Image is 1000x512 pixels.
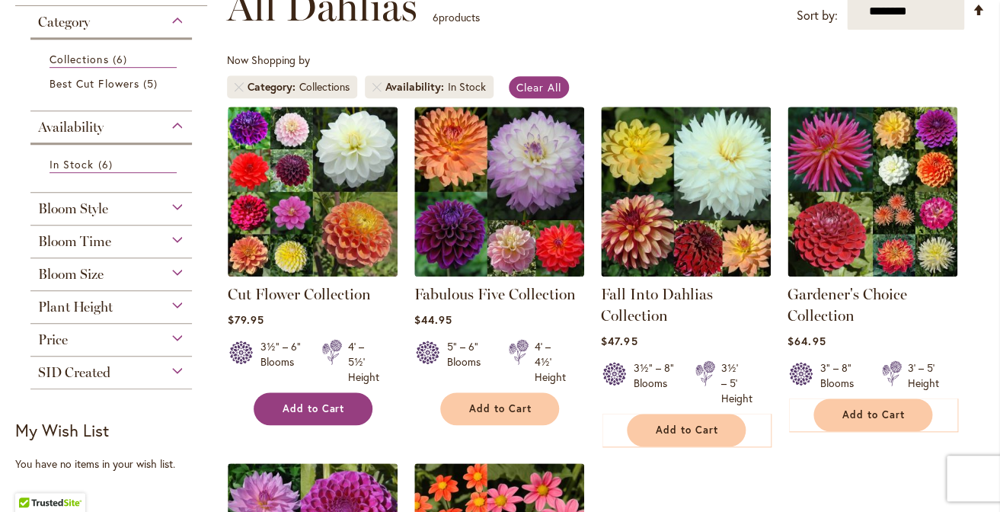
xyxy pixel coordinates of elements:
button: Add to Cart [627,414,746,446]
span: Plant Height [38,299,113,315]
button: Add to Cart [440,392,559,425]
div: 3' – 5' Height [908,360,939,391]
span: Collections [50,52,109,66]
a: Fall Into Dahlias Collection [601,285,713,325]
span: In Stock [50,157,94,171]
span: Add to Cart [283,402,345,415]
span: Bloom Style [38,200,108,217]
span: Add to Cart [842,408,905,421]
a: Remove Availability In Stock [372,82,382,91]
div: 3½' – 5' Height [721,360,752,406]
span: Bloom Size [38,266,104,283]
span: $79.95 [228,312,264,327]
div: In Stock [448,79,486,94]
a: CUT FLOWER COLLECTION [228,265,398,280]
div: 4' – 5½' Height [348,339,379,385]
span: Add to Cart [469,402,532,415]
div: Collections [299,79,350,94]
span: Category [248,79,299,94]
span: 6 [97,156,116,172]
span: Bloom Time [38,233,111,250]
span: Now Shopping by [227,53,310,67]
span: 6 [433,10,439,24]
div: You have no items in your wish list. [15,456,217,472]
img: Fabulous Five Collection [414,107,584,277]
div: 3½" – 8" Blooms [634,360,676,406]
label: Sort by: [797,2,838,30]
a: Collections [50,51,177,68]
span: Availability [38,119,104,136]
a: Clear All [509,76,569,98]
img: CUT FLOWER COLLECTION [228,107,398,277]
a: Fabulous Five Collection [414,285,576,303]
div: 5" – 6" Blooms [447,339,490,385]
a: Fabulous Five Collection [414,265,584,280]
span: SID Created [38,364,110,381]
span: 5 [143,75,161,91]
button: Add to Cart [254,392,372,425]
button: Add to Cart [813,398,932,431]
span: $64.95 [788,334,826,348]
span: Add to Cart [656,424,718,437]
img: Fall Into Dahlias Collection [601,107,771,277]
span: $47.95 [601,334,637,348]
span: Clear All [516,80,561,94]
iframe: Launch Accessibility Center [11,458,54,501]
a: Fall Into Dahlias Collection [601,265,771,280]
div: 4' – 4½' Height [535,339,566,385]
div: 3" – 8" Blooms [820,360,863,391]
span: Availability [385,79,448,94]
span: 6 [113,51,131,67]
a: Gardener's Choice Collection [788,285,907,325]
a: In Stock 6 [50,156,177,173]
span: Category [38,14,90,30]
a: Cut Flower Collection [228,285,371,303]
a: Best Cut Flowers [50,75,177,91]
a: Gardener's Choice Collection [788,265,957,280]
img: Gardener's Choice Collection [788,107,957,277]
div: 3½" – 6" Blooms [260,339,303,385]
a: Remove Category Collections [235,82,244,91]
strong: My Wish List [15,419,109,441]
span: $44.95 [414,312,452,327]
span: Best Cut Flowers [50,76,139,91]
p: products [433,5,480,30]
span: Price [38,331,68,348]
